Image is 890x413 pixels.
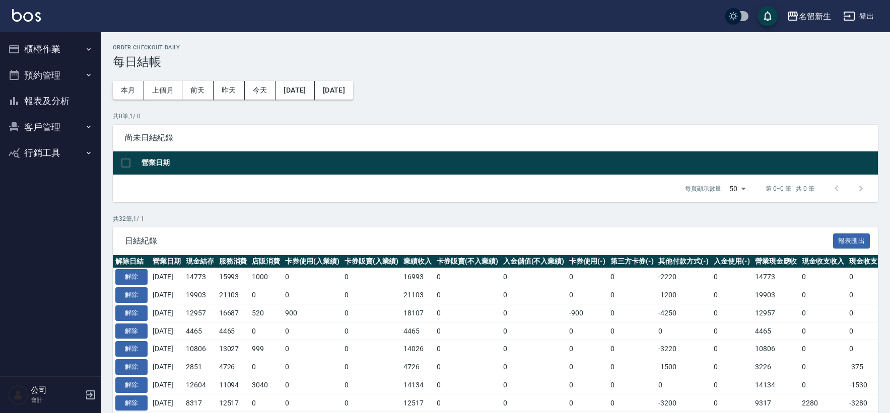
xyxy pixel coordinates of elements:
td: 0 [711,286,752,304]
button: 解除 [115,269,148,285]
th: 卡券使用(入業績) [283,255,342,268]
td: 14134 [752,376,800,394]
td: 0 [608,268,656,286]
td: 4726 [217,358,250,376]
td: 21103 [217,286,250,304]
button: 今天 [245,81,276,100]
td: [DATE] [150,394,183,412]
td: -1500 [656,358,711,376]
td: 3040 [249,376,283,394]
td: [DATE] [150,268,183,286]
td: 4465 [401,322,434,340]
td: -3220 [656,340,711,358]
td: 0 [711,322,752,340]
td: 0 [711,376,752,394]
th: 入金使用(-) [711,255,752,268]
td: 0 [711,268,752,286]
span: 尚未日結紀錄 [125,133,866,143]
td: 19903 [183,286,217,304]
td: [DATE] [150,340,183,358]
button: 行銷工具 [4,140,97,166]
td: 0 [283,340,342,358]
td: 0 [434,376,501,394]
td: 0 [799,376,847,394]
td: 11094 [217,376,250,394]
td: 0 [567,268,608,286]
td: -2220 [656,268,711,286]
td: -1200 [656,286,711,304]
h5: 公司 [31,385,82,395]
td: 0 [501,286,567,304]
td: 999 [249,340,283,358]
button: 解除 [115,377,148,393]
td: 0 [656,376,711,394]
p: 共 0 筆, 1 / 0 [113,112,878,121]
p: 每頁顯示數量 [685,184,721,193]
button: 名留新生 [783,6,835,27]
td: 0 [608,304,656,322]
th: 第三方卡券(-) [608,255,656,268]
td: 0 [567,322,608,340]
button: 解除 [115,359,148,375]
td: 12957 [183,304,217,322]
td: 0 [283,358,342,376]
button: 解除 [115,395,148,411]
div: 50 [725,175,749,202]
td: 0 [608,286,656,304]
th: 其他付款方式(-) [656,255,711,268]
td: 0 [249,286,283,304]
th: 入金儲值(不入業績) [501,255,567,268]
td: 0 [249,358,283,376]
th: 解除日結 [113,255,150,268]
td: 0 [434,322,501,340]
p: 第 0–0 筆 共 0 筆 [766,184,814,193]
td: 0 [434,340,501,358]
button: 櫃檯作業 [4,36,97,62]
th: 現金收支收入 [799,255,847,268]
td: [DATE] [150,358,183,376]
button: [DATE] [276,81,314,100]
img: Logo [12,9,41,22]
button: 解除 [115,287,148,303]
button: 客戶管理 [4,114,97,140]
button: [DATE] [315,81,353,100]
td: [DATE] [150,322,183,340]
td: 21103 [401,286,434,304]
td: 0 [608,340,656,358]
td: [DATE] [150,286,183,304]
button: 解除 [115,341,148,357]
td: 0 [434,268,501,286]
td: 12957 [752,304,800,322]
td: 15993 [217,268,250,286]
td: [DATE] [150,304,183,322]
td: 16687 [217,304,250,322]
th: 服務消費 [217,255,250,268]
td: 0 [501,376,567,394]
th: 店販消費 [249,255,283,268]
td: 0 [608,322,656,340]
td: 0 [608,394,656,412]
td: 0 [342,394,401,412]
td: 0 [608,376,656,394]
th: 現金結存 [183,255,217,268]
td: 0 [799,304,847,322]
td: 4465 [752,322,800,340]
td: 0 [501,394,567,412]
td: 0 [711,340,752,358]
td: 13027 [217,340,250,358]
td: 14026 [401,340,434,358]
td: 0 [711,358,752,376]
h2: Order checkout daily [113,44,878,51]
td: 19903 [752,286,800,304]
td: 2280 [799,394,847,412]
td: 0 [501,340,567,358]
button: 解除 [115,323,148,339]
td: 12517 [217,394,250,412]
th: 營業日期 [139,151,878,175]
td: 0 [799,286,847,304]
div: 名留新生 [799,10,831,23]
th: 業績收入 [401,255,434,268]
td: 0 [711,394,752,412]
td: 0 [567,286,608,304]
td: 520 [249,304,283,322]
